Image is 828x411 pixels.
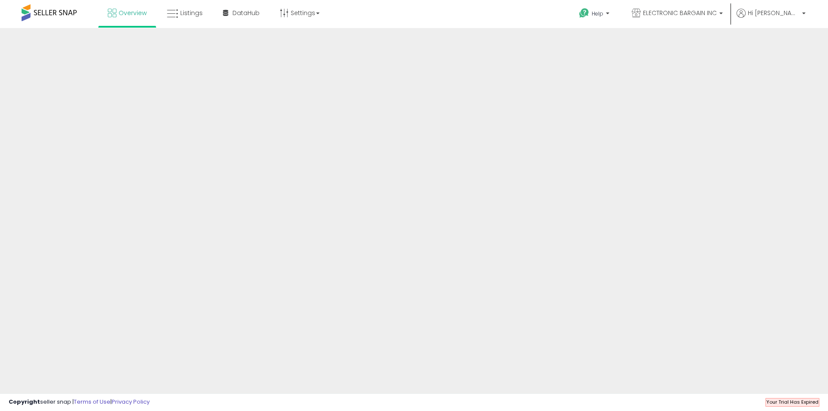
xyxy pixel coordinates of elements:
span: Hi [PERSON_NAME] [748,9,800,17]
a: Hi [PERSON_NAME] [737,9,806,28]
span: Listings [180,9,203,17]
span: ELECTRONIC BARGAIN INC [643,9,717,17]
i: Get Help [579,8,590,19]
span: Help [592,10,603,17]
span: DataHub [232,9,260,17]
a: Help [572,1,618,28]
span: Overview [119,9,147,17]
